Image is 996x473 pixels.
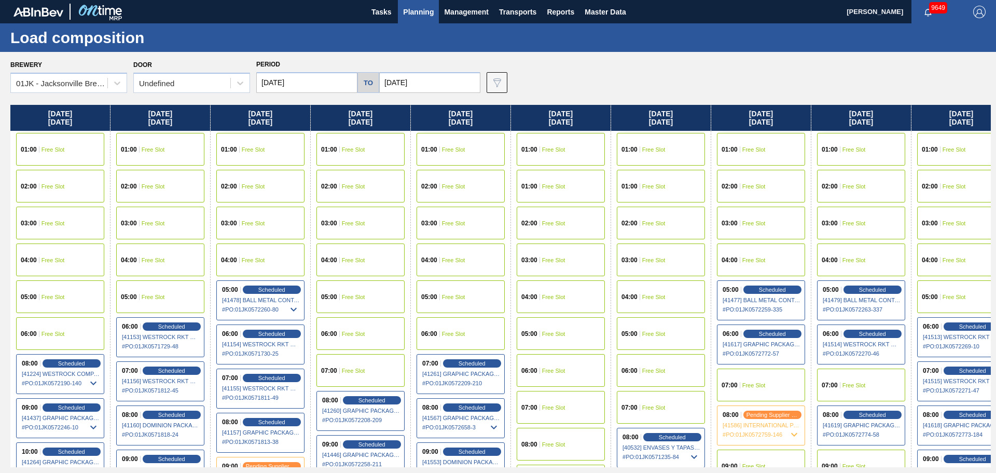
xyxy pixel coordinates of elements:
[242,183,265,190] span: Free Slot
[22,449,38,455] span: 10:00
[723,331,739,337] span: 06:00
[521,257,537,263] span: 03:00
[822,146,838,153] span: 01:00
[21,183,37,190] span: 02:00
[258,331,285,337] span: Scheduled
[759,331,786,337] span: Scheduled
[342,294,365,300] span: Free Slot
[521,220,537,226] span: 02:00
[943,257,966,263] span: Free Slot
[58,449,85,455] span: Scheduled
[422,449,438,455] span: 09:00
[622,434,639,440] span: 08:00
[742,183,766,190] span: Free Slot
[929,2,947,13] span: 9649
[142,257,165,263] span: Free Slot
[943,183,966,190] span: Free Slot
[642,257,666,263] span: Free Slot
[411,105,510,131] div: [DATE] [DATE]
[521,183,537,190] span: 01:00
[859,331,886,337] span: Scheduled
[923,323,939,330] span: 06:00
[723,297,800,303] span: [41477] BALL METAL CONTAINER GROUP - 0008221649
[723,422,800,428] span: [41586] INTERNATIONAL PAPER COMPANY - 0008221645
[823,422,901,428] span: [41619] GRAPHIC PACKAGING INTERNATIONA - 0008221069
[21,294,37,300] span: 05:00
[222,297,300,303] span: [41478] BALL METAL CONTAINER GROUP - 0008221649
[142,294,165,300] span: Free Slot
[923,412,939,418] span: 08:00
[621,146,638,153] span: 01:00
[22,415,100,421] span: [41437] GRAPHIC PACKAGING INTERNATIONA - 0008221069
[442,331,465,337] span: Free Slot
[621,331,638,337] span: 05:00
[723,287,739,293] span: 05:00
[222,429,300,436] span: [41157] GRAPHIC PACKAGING INTERNATIONA - 0008221069
[242,257,265,263] span: Free Slot
[41,146,65,153] span: Free Slot
[823,331,839,337] span: 06:00
[959,412,986,418] span: Scheduled
[499,6,536,18] span: Transports
[542,257,565,263] span: Free Slot
[642,368,666,374] span: Free Slot
[221,220,237,226] span: 03:00
[358,397,385,403] span: Scheduled
[542,183,565,190] span: Free Slot
[58,404,85,411] span: Scheduled
[422,421,500,434] span: # PO : 01JK0572658-3
[723,428,800,441] span: # PO : 01JK0572759-146
[959,323,986,330] span: Scheduled
[222,385,300,391] span: [41155] WESTROCK RKT COMPANY CORRUGATE - 0008365594
[342,257,365,263] span: Free Slot
[442,146,465,153] span: Free Slot
[22,421,100,434] span: # PO : 01JK0572246-10
[842,146,866,153] span: Free Slot
[542,331,565,337] span: Free Slot
[142,220,165,226] span: Free Slot
[722,183,738,190] span: 02:00
[222,287,238,293] span: 05:00
[222,419,238,425] span: 08:00
[742,220,766,226] span: Free Slot
[321,368,337,374] span: 07:00
[822,257,838,263] span: 04:00
[22,360,38,367] span: 08:00
[10,61,42,69] label: Brewery
[422,371,500,377] span: [41261] GRAPHIC PACKAGING INTERNATIONA - 0008221069
[122,384,200,397] span: # PO : 01JK0571812-45
[222,436,300,448] span: # PO : 01JK0571813-38
[722,257,738,263] span: 04:00
[459,449,486,455] span: Scheduled
[311,105,410,131] div: [DATE] [DATE]
[521,331,537,337] span: 05:00
[41,257,65,263] span: Free Slot
[622,444,700,451] span: [40532] ENVASES Y TAPAS MODELO S A DE - 0008257397
[22,404,38,411] span: 09:00
[321,220,337,226] span: 03:00
[122,428,200,441] span: # PO : 01JK0571818-24
[859,287,886,293] span: Scheduled
[122,368,138,374] span: 07:00
[10,32,195,44] h1: Load composition
[722,463,738,469] span: 09:00
[973,6,986,18] img: Logout
[823,303,901,316] span: # PO : 01JK0572263-337
[542,368,565,374] span: Free Slot
[322,441,338,448] span: 09:00
[421,183,437,190] span: 02:00
[122,456,138,462] span: 09:00
[321,331,337,337] span: 06:00
[642,331,666,337] span: Free Slot
[122,340,200,353] span: # PO : 01JK0571729-48
[823,287,839,293] span: 05:00
[142,146,165,153] span: Free Slot
[442,183,465,190] span: Free Slot
[110,105,210,131] div: [DATE] [DATE]
[121,257,137,263] span: 04:00
[442,294,465,300] span: Free Slot
[585,6,626,18] span: Master Data
[822,220,838,226] span: 03:00
[621,404,638,411] span: 07:00
[222,303,300,316] span: # PO : 01JK0572260-80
